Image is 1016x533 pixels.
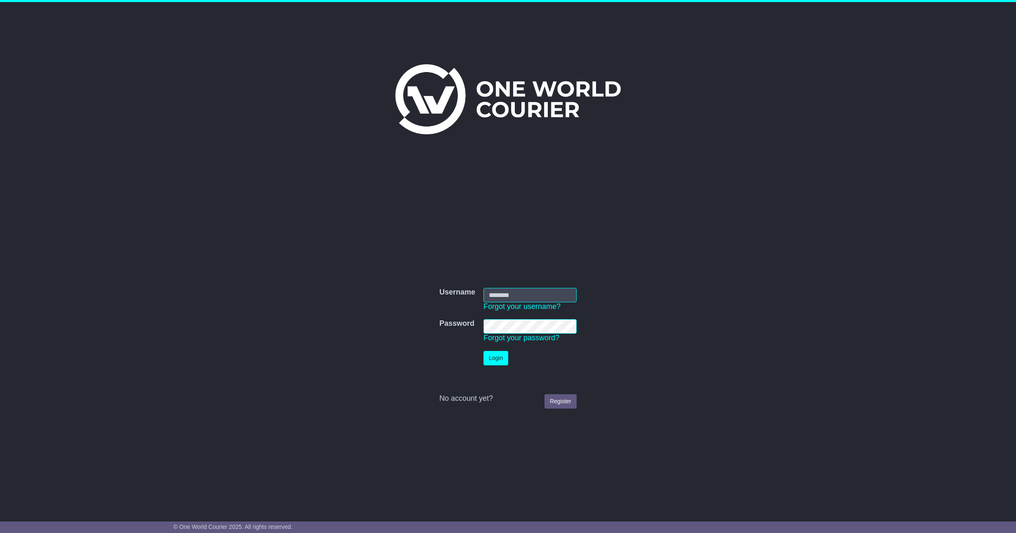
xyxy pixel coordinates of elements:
[439,394,577,403] div: No account yet?
[483,351,508,365] button: Login
[439,319,474,328] label: Password
[395,64,620,134] img: One World
[483,302,561,311] a: Forgot your username?
[439,288,475,297] label: Username
[483,334,559,342] a: Forgot your password?
[544,394,577,409] a: Register
[174,524,293,530] span: © One World Courier 2025. All rights reserved.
